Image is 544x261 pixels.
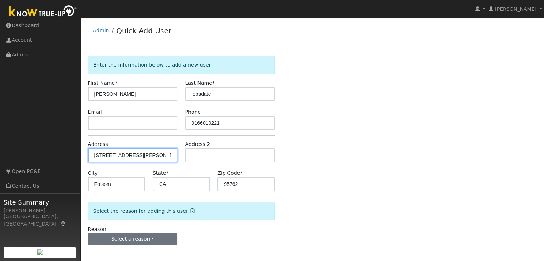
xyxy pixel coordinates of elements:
[37,249,43,255] img: retrieve
[4,207,77,215] div: [PERSON_NAME]
[93,28,109,33] a: Admin
[88,56,275,74] div: Enter the information below to add a new user
[166,170,168,176] span: Required
[153,169,168,177] label: State
[185,141,210,148] label: Address 2
[88,226,106,233] label: Reason
[116,26,171,35] a: Quick Add User
[5,4,80,20] img: Know True-Up
[217,169,242,177] label: Zip Code
[185,108,201,116] label: Phone
[88,79,118,87] label: First Name
[240,170,242,176] span: Required
[60,221,67,227] a: Map
[188,208,195,214] a: Reason for new user
[185,79,215,87] label: Last Name
[495,6,536,12] span: [PERSON_NAME]
[212,80,215,86] span: Required
[88,169,98,177] label: City
[4,213,77,228] div: [GEOGRAPHIC_DATA], [GEOGRAPHIC_DATA]
[88,202,275,220] div: Select the reason for adding this user
[88,108,102,116] label: Email
[115,80,117,86] span: Required
[4,197,77,207] span: Site Summary
[88,233,178,245] button: Select a reason
[88,141,108,148] label: Address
